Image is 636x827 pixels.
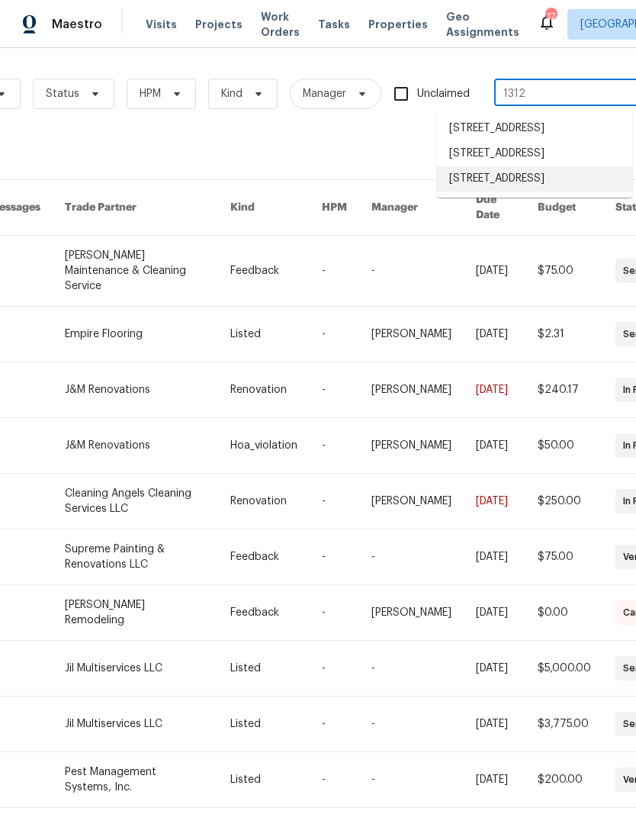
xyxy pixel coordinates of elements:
[140,86,161,101] span: HPM
[437,116,632,141] li: [STREET_ADDRESS]
[53,474,218,529] td: Cleaning Angels Cleaning Services LLC
[53,585,218,641] td: [PERSON_NAME] Remodeling
[53,362,218,418] td: J&M Renovations
[303,86,346,101] span: Manager
[46,86,79,101] span: Status
[359,529,464,585] td: -
[359,752,464,808] td: -
[310,752,359,808] td: -
[218,362,310,418] td: Renovation
[359,307,464,362] td: [PERSON_NAME]
[437,141,632,166] li: [STREET_ADDRESS]
[525,180,603,236] th: Budget
[218,236,310,307] td: Feedback
[359,418,464,474] td: [PERSON_NAME]
[53,307,218,362] td: Empire Flooring
[437,166,632,191] li: [STREET_ADDRESS]
[53,529,218,585] td: Supreme Painting & Renovations LLC
[446,9,519,40] span: Geo Assignments
[195,17,243,32] span: Projects
[218,752,310,808] td: Listed
[310,585,359,641] td: -
[53,418,218,474] td: J&M Renovations
[53,697,218,752] td: Jil Multiservices LLC
[359,474,464,529] td: [PERSON_NAME]
[218,585,310,641] td: Feedback
[310,697,359,752] td: -
[318,19,350,30] span: Tasks
[359,641,464,697] td: -
[218,418,310,474] td: Hoa_violation
[218,697,310,752] td: Listed
[221,86,243,101] span: Kind
[146,17,177,32] span: Visits
[53,752,218,808] td: Pest Management Systems, Inc.
[359,362,464,418] td: [PERSON_NAME]
[310,641,359,697] td: -
[218,529,310,585] td: Feedback
[310,307,359,362] td: -
[52,17,102,32] span: Maestro
[368,17,428,32] span: Properties
[218,474,310,529] td: Renovation
[359,236,464,307] td: -
[310,236,359,307] td: -
[417,86,470,102] span: Unclaimed
[53,180,218,236] th: Trade Partner
[359,697,464,752] td: -
[310,180,359,236] th: HPM
[310,362,359,418] td: -
[53,236,218,307] td: [PERSON_NAME] Maintenance & Cleaning Service
[545,9,556,24] div: 17
[218,307,310,362] td: Listed
[464,180,525,236] th: Due Date
[261,9,300,40] span: Work Orders
[359,180,464,236] th: Manager
[310,529,359,585] td: -
[218,180,310,236] th: Kind
[310,418,359,474] td: -
[53,641,218,697] td: Jil Multiservices LLC
[218,641,310,697] td: Listed
[359,585,464,641] td: [PERSON_NAME]
[310,474,359,529] td: -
